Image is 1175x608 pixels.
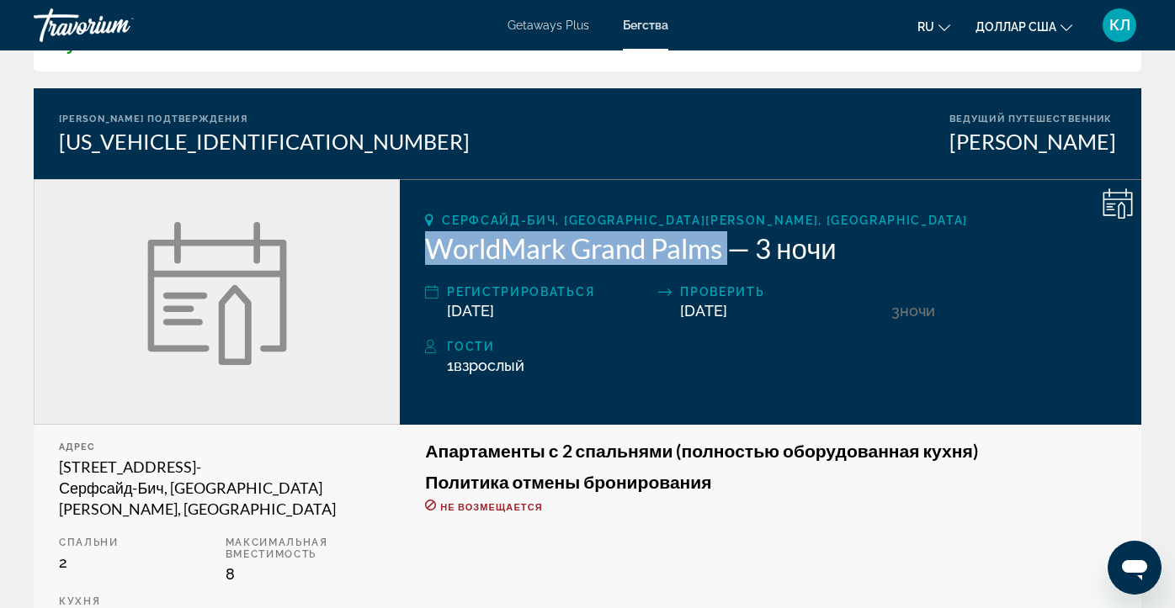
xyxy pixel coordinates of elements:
font: 3 [891,302,900,320]
font: КЛ [1109,16,1130,34]
font: ru [917,20,934,34]
font: Не возмещается [440,501,542,512]
font: Серфсайд-Бич, [GEOGRAPHIC_DATA][PERSON_NAME], [GEOGRAPHIC_DATA] [59,478,336,518]
font: Проверить [680,285,764,299]
font: WorldMark Grand Palms — 3 ночи [425,231,836,265]
a: Травориум [34,3,202,47]
font: Политика отмены бронирования [425,471,711,492]
font: Максимальная вместимость [226,537,328,560]
font: Ведущий путешественник [949,114,1112,124]
font: Серфсайд-Бич, [GEOGRAPHIC_DATA][PERSON_NAME], [GEOGRAPHIC_DATA] [442,214,968,227]
font: Апартаменты с 2 спальнями (полностью оборудованная кухня) [425,440,977,461]
button: Печать [1010,20,1116,50]
a: Getaways Plus [508,19,589,32]
button: Изменить язык [917,14,950,39]
font: 8 [226,565,235,583]
button: Меню пользователя [1098,8,1141,43]
font: ночи [900,302,935,320]
font: [PERSON_NAME] подтверждения [59,114,247,124]
font: доллар США [976,20,1056,34]
font: Регистрироваться [447,285,594,299]
font: [STREET_ADDRESS]- [59,457,201,476]
a: Бегства [623,19,668,32]
button: Изменить валюту [976,14,1072,39]
font: Адрес [59,441,96,452]
img: WorldMark Grand Palms — 3 ночи [146,222,289,365]
font: взрослый [454,357,524,374]
font: [PERSON_NAME] [949,129,1116,154]
font: 2 [59,553,67,571]
font: Кухня [59,595,100,607]
font: [DATE] [680,302,727,320]
font: [US_VEHICLE_IDENTIFICATION_NUMBER] [59,129,470,154]
iframe: Кнопка запуска окна обмена сообщениями [1108,541,1162,595]
font: Спальни [59,537,119,548]
font: 1 [447,357,454,374]
font: Гости [447,340,494,353]
font: [DATE] [447,302,494,320]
